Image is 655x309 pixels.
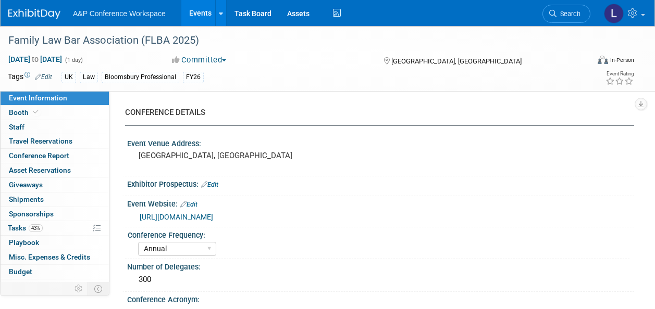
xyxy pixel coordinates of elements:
[201,181,218,188] a: Edit
[605,71,634,76] div: Event Rating
[8,9,60,19] img: ExhibitDay
[127,136,634,149] div: Event Venue Address:
[9,267,32,276] span: Budget
[9,210,54,218] span: Sponsorships
[73,9,166,18] span: A&P Conference Workspace
[70,282,88,295] td: Personalize Event Tab Strip
[1,120,109,134] a: Staff
[5,31,580,50] div: Family Law Bar Association (FLBA 2025)
[1,207,109,221] a: Sponsorships
[9,282,79,290] span: ROI, Objectives & ROO
[391,57,522,65] span: [GEOGRAPHIC_DATA], [GEOGRAPHIC_DATA]
[168,55,230,66] button: Committed
[1,178,109,192] a: Giveaways
[9,94,67,102] span: Event Information
[88,282,109,295] td: Toggle Event Tabs
[1,91,109,105] a: Event Information
[180,201,197,208] a: Edit
[33,109,39,115] i: Booth reservation complete
[127,259,634,272] div: Number of Delegates:
[128,227,629,240] div: Conference Frequency:
[127,176,634,190] div: Exhibitor Prospectus:
[80,72,98,83] div: Law
[8,224,43,232] span: Tasks
[139,151,327,160] pre: [GEOGRAPHIC_DATA], [GEOGRAPHIC_DATA]
[9,238,39,247] span: Playbook
[9,195,44,203] span: Shipments
[30,55,40,63] span: to
[598,56,608,64] img: Format-Inperson.png
[8,71,52,83] td: Tags
[604,4,624,23] img: Louise Morgan
[9,137,72,145] span: Travel Reservations
[1,134,109,148] a: Travel Reservations
[8,55,63,64] span: [DATE] [DATE]
[135,272,626,288] div: 300
[183,72,204,83] div: FY26
[9,151,69,160] span: Conference Report
[29,224,43,232] span: 43%
[1,192,109,207] a: Shipments
[1,250,109,264] a: Misc. Expenses & Credits
[140,213,213,221] a: [URL][DOMAIN_NAME]
[543,54,634,70] div: Event Format
[9,108,41,117] span: Booth
[9,123,24,131] span: Staff
[1,163,109,177] a: Asset Reservations
[127,292,634,305] div: Conference Acronym:
[1,221,109,235] a: Tasks43%
[1,236,109,250] a: Playbook
[1,265,109,279] a: Budget
[125,107,626,118] div: CONFERENCE DETAILS
[1,106,109,120] a: Booth
[557,10,580,18] span: Search
[9,181,43,189] span: Giveaways
[542,5,590,23] a: Search
[9,253,90,261] span: Misc. Expenses & Credits
[9,166,71,174] span: Asset Reservations
[102,72,179,83] div: Bloomsbury Professional
[61,72,76,83] div: UK
[1,149,109,163] a: Conference Report
[64,57,83,63] span: (1 day)
[1,279,109,293] a: ROI, Objectives & ROO
[35,73,52,81] a: Edit
[610,56,634,64] div: In-Person
[127,196,634,210] div: Event Website:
